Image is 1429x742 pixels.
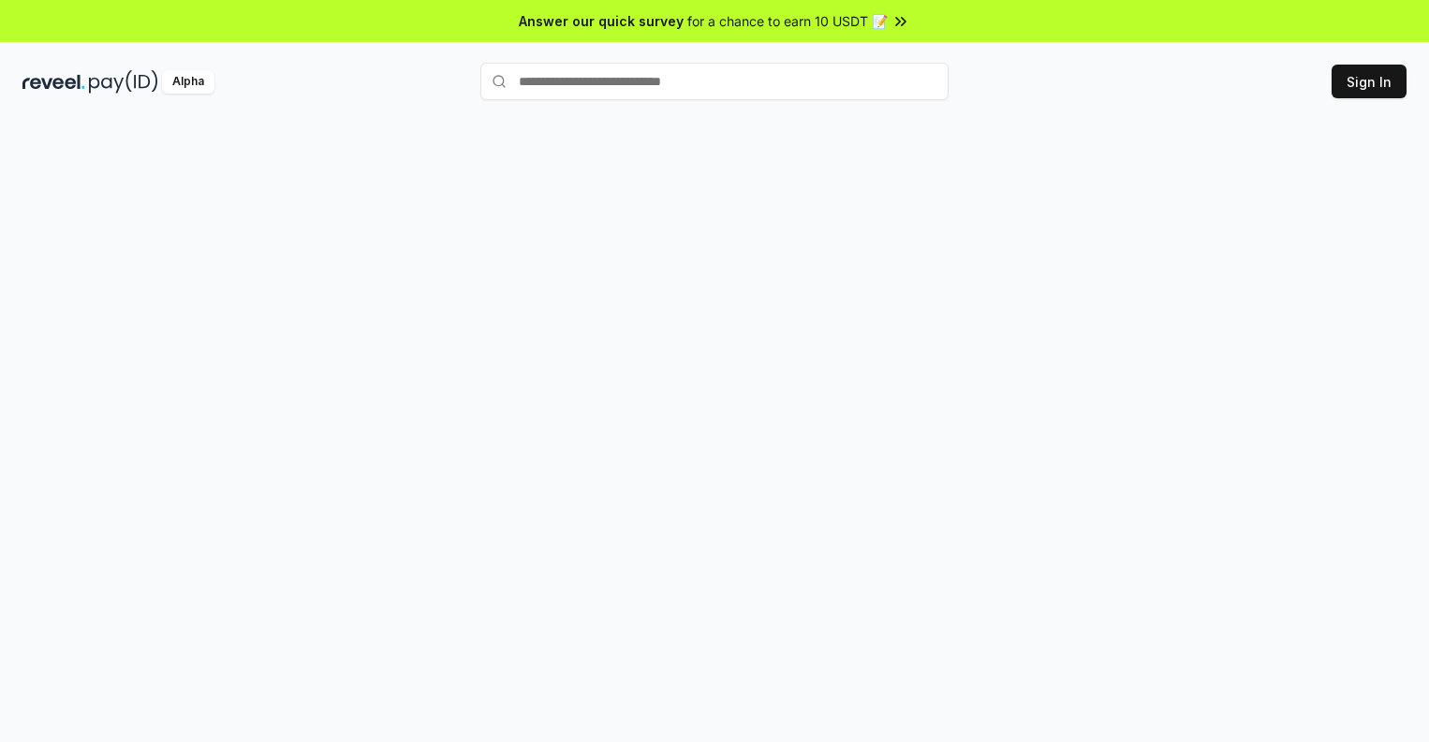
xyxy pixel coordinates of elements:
[519,11,684,31] span: Answer our quick survey
[22,70,85,94] img: reveel_dark
[89,70,158,94] img: pay_id
[162,70,214,94] div: Alpha
[687,11,888,31] span: for a chance to earn 10 USDT 📝
[1332,65,1407,98] button: Sign In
